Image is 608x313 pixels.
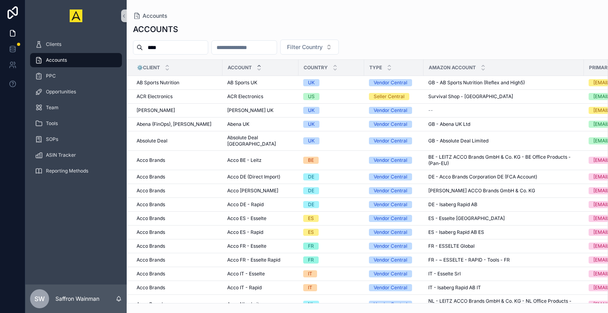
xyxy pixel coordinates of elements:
[308,229,314,236] div: ES
[374,93,405,100] div: Seller Central
[30,37,122,51] a: Clients
[374,157,407,164] div: Vendor Central
[308,215,314,222] div: ES
[30,148,122,162] a: ASIN Tracker
[137,188,165,194] span: Acco Brands
[137,121,211,127] span: Abena (FinOps), [PERSON_NAME]
[304,64,328,71] span: Country
[227,271,265,277] span: Acco IT - Esselte
[374,301,407,308] div: Vendor Central
[228,64,252,71] span: Account
[428,257,510,263] span: FR - ~ ESSELTE - RAPID - Tools - FR
[30,101,122,115] a: Team
[308,243,314,250] div: FR
[280,40,339,55] button: Select Button
[308,157,314,164] div: BE
[30,53,122,67] a: Accounts
[46,41,61,47] span: Clients
[308,256,314,264] div: FR
[137,243,165,249] span: Acco Brands
[227,229,263,235] span: Acco ES - Rapid
[227,93,263,100] span: ACR Electronics
[137,229,165,235] span: Acco Brands
[308,201,314,208] div: DE
[137,301,165,307] span: Acco Brands
[133,12,167,20] a: Accounts
[374,79,407,86] div: Vendor Central
[308,187,314,194] div: DE
[374,107,407,114] div: Vendor Central
[227,301,262,307] span: Acco NL - Leitz
[30,69,122,83] a: PPC
[374,201,407,208] div: Vendor Central
[428,271,461,277] span: IT - Esselte Srl
[308,137,315,144] div: UK
[137,215,165,222] span: Acco Brands
[374,284,407,291] div: Vendor Central
[308,107,315,114] div: UK
[428,93,513,100] span: Survival Shop - [GEOGRAPHIC_DATA]
[227,201,264,208] span: Acco DE - Rapid
[137,157,165,163] span: Acco Brands
[428,188,535,194] span: [PERSON_NAME] ACCO Brands GmbH & Co. KG
[25,32,127,188] div: scrollable content
[428,107,433,114] span: --
[137,285,165,291] span: Acco Brands
[30,132,122,146] a: SOPs
[428,80,525,86] span: GB - AB Sports Nutrition (Reflex and High5)
[308,270,312,277] div: IT
[46,104,59,111] span: Team
[308,284,312,291] div: IT
[428,298,579,311] span: NL - LEITZ ACCO Brands GmbH & Co. KG - NL Office Products - (Pan-EU)
[428,201,477,208] span: DE - Isaberg Rapid AB
[374,137,407,144] div: Vendor Central
[137,107,175,114] span: [PERSON_NAME]
[227,243,266,249] span: Acco FR - Esselte
[137,257,165,263] span: Acco Brands
[133,24,178,35] h1: ACCOUNTS
[46,89,76,95] span: Opportunities
[137,271,165,277] span: Acco Brands
[287,43,323,51] span: Filter Country
[30,164,122,178] a: Reporting Methods
[308,93,315,100] div: US
[137,201,165,208] span: Acco Brands
[428,215,505,222] span: ES - Esselte [GEOGRAPHIC_DATA]
[227,107,274,114] span: [PERSON_NAME] UK
[227,80,257,86] span: AB Sports UK
[227,157,262,163] span: Acco BE - Leitz
[374,229,407,236] div: Vendor Central
[227,285,262,291] span: Acco IT - Rapid
[30,116,122,131] a: Tools
[55,295,99,303] p: Saffron Wainman
[428,121,470,127] span: GB - Abena UK Ltd
[374,256,407,264] div: Vendor Central
[34,294,45,304] span: SW
[374,243,407,250] div: Vendor Central
[374,270,407,277] div: Vendor Central
[308,301,314,308] div: NL
[137,64,160,71] span: ⚙️Client
[308,173,314,180] div: DE
[137,174,165,180] span: Acco Brands
[428,285,481,291] span: IT - Isaberg Rapid AB IT
[137,93,173,100] span: ACR Electronics
[374,187,407,194] div: Vendor Central
[308,121,315,128] div: UK
[374,121,407,128] div: Vendor Central
[46,73,56,79] span: PPC
[308,79,315,86] div: UK
[428,229,484,235] span: ES - Isaberg Rapid AB ES
[46,152,76,158] span: ASIN Tracker
[46,120,58,127] span: Tools
[227,174,280,180] span: Acco DE (Direct Import)
[374,215,407,222] div: Vendor Central
[227,188,278,194] span: Acco [PERSON_NAME]
[374,173,407,180] div: Vendor Central
[137,80,179,86] span: AB Sports Nutrition
[46,57,67,63] span: Accounts
[227,215,266,222] span: Acco ES - Esselte
[142,12,167,20] span: Accounts
[428,154,579,167] span: BE - LEITZ ACCO Brands GmbH & Co. KG - BE Office Products - (Pan-EU)
[46,136,58,142] span: SOPs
